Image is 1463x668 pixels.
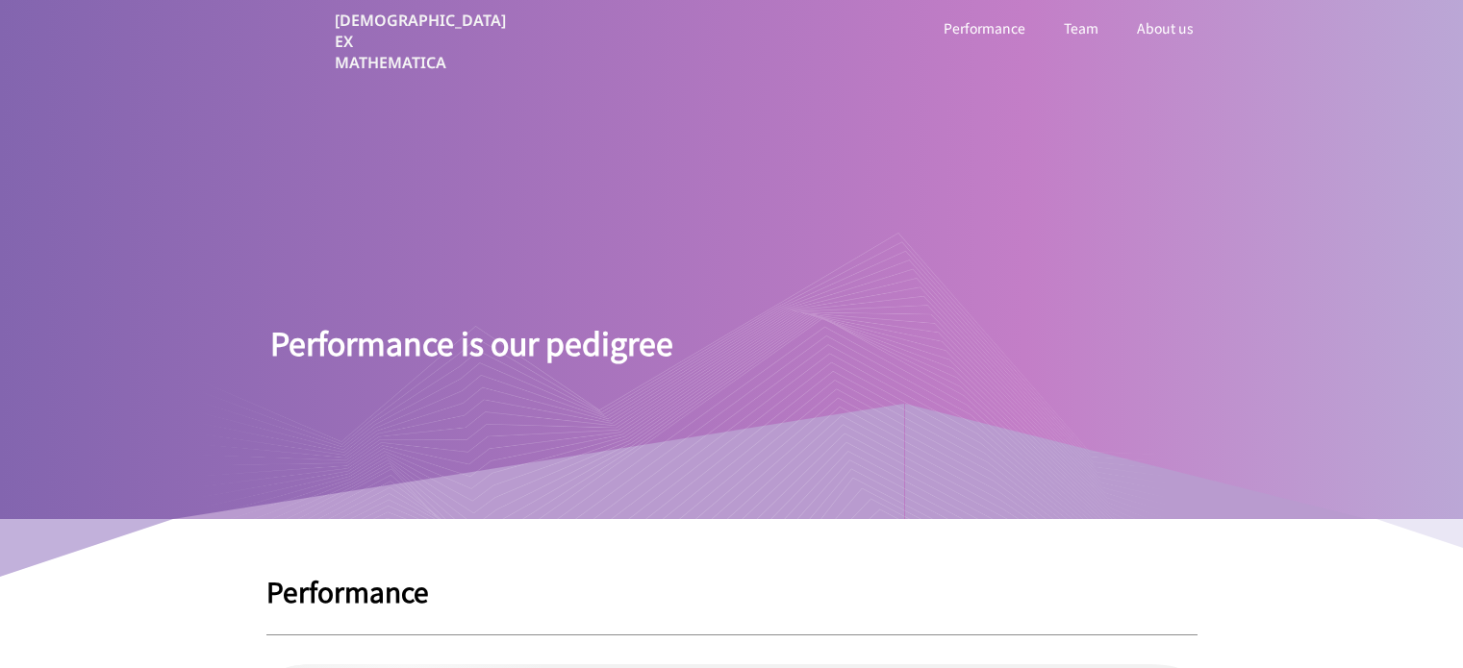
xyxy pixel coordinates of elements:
[335,10,510,73] p: [DEMOGRAPHIC_DATA] EX MATHEMATICA
[940,15,1029,40] a: Performance
[1060,15,1102,40] a: Team
[1133,15,1198,40] a: About us
[270,13,326,69] img: yH5BAEAAAAALAAAAAABAAEAAAIBRAA7
[266,577,1198,606] h1: Performance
